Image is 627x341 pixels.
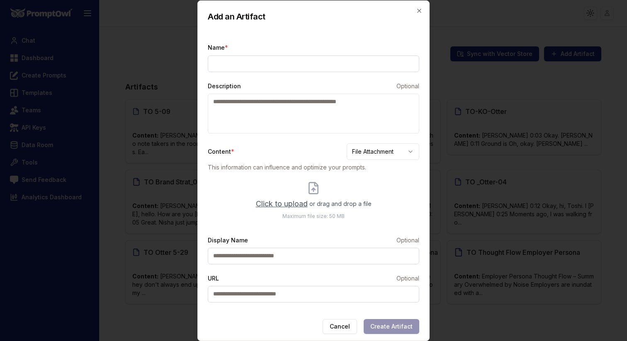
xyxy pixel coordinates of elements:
[396,82,419,90] span: Optional
[208,274,219,283] label: URL
[208,163,419,172] p: This information can influence and optimize your prompts.
[208,236,248,244] label: Display Name
[208,148,234,156] label: Content
[396,274,419,283] span: Optional
[208,11,419,22] h2: Add an Artifact
[208,44,228,51] label: Name
[323,319,357,334] button: Cancel
[208,82,241,90] label: Description
[256,198,372,210] p: or drag and drop a file
[282,213,345,220] span: Maximum file size: 50 MB
[396,236,419,244] span: Optional
[256,198,308,210] span: Click to upload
